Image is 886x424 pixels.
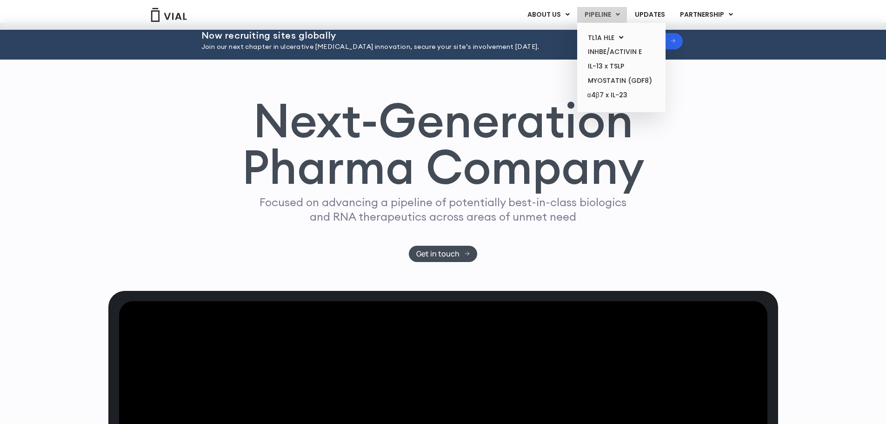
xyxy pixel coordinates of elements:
[520,7,577,23] a: ABOUT USMenu Toggle
[580,88,662,103] a: α4β7 x IL-23
[416,250,460,257] span: Get in touch
[580,59,662,74] a: IL-13 x TSLP
[580,31,662,45] a: TL1A HLEMenu Toggle
[409,246,477,262] a: Get in touch
[201,30,586,40] h2: Now recruiting sites globally
[627,7,672,23] a: UPDATES
[150,8,187,22] img: Vial Logo
[256,195,631,224] p: Focused on advancing a pipeline of potentially best-in-class biologics and RNA therapeutics acros...
[577,7,627,23] a: PIPELINEMenu Toggle
[673,7,740,23] a: PARTNERSHIPMenu Toggle
[201,42,586,52] p: Join our next chapter in ulcerative [MEDICAL_DATA] innovation, secure your site’s involvement [DA...
[580,74,662,88] a: MYOSTATIN (GDF8)
[242,97,645,191] h1: Next-Generation Pharma Company
[580,45,662,59] a: INHBE/ACTIVIN E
